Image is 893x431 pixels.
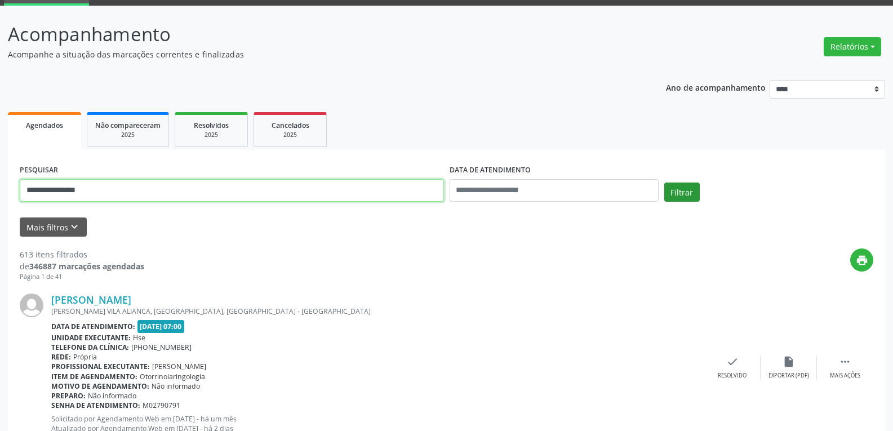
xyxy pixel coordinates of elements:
[95,131,161,139] div: 2025
[51,391,86,401] b: Preparo:
[51,362,150,371] b: Profissional executante:
[88,391,136,401] span: Não informado
[26,121,63,130] span: Agendados
[450,162,531,179] label: DATA DE ATENDIMENTO
[20,162,58,179] label: PESQUISAR
[51,322,135,331] b: Data de atendimento:
[140,372,205,381] span: Otorrinolaringologia
[839,356,851,368] i: 
[51,352,71,362] b: Rede:
[51,372,137,381] b: Item de agendamento:
[152,381,200,391] span: Não informado
[183,131,239,139] div: 2025
[194,121,229,130] span: Resolvidos
[768,372,809,380] div: Exportar (PDF)
[137,320,185,333] span: [DATE] 07:00
[850,248,873,272] button: print
[8,20,622,48] p: Acompanhamento
[856,254,868,266] i: print
[824,37,881,56] button: Relatórios
[143,401,180,410] span: M02790791
[133,333,145,343] span: Hse
[51,401,140,410] b: Senha de atendimento:
[666,80,766,94] p: Ano de acompanhamento
[51,306,704,316] div: [PERSON_NAME] VILA ALIANCA, [GEOGRAPHIC_DATA], [GEOGRAPHIC_DATA] - [GEOGRAPHIC_DATA]
[51,294,131,306] a: [PERSON_NAME]
[20,272,144,282] div: Página 1 de 41
[51,381,149,391] b: Motivo de agendamento:
[68,221,81,233] i: keyboard_arrow_down
[152,362,206,371] span: [PERSON_NAME]
[830,372,860,380] div: Mais ações
[73,352,97,362] span: Própria
[272,121,309,130] span: Cancelados
[20,294,43,317] img: img
[664,183,700,202] button: Filtrar
[20,260,144,272] div: de
[718,372,747,380] div: Resolvido
[726,356,739,368] i: check
[20,217,87,237] button: Mais filtroskeyboard_arrow_down
[20,248,144,260] div: 613 itens filtrados
[8,48,622,60] p: Acompanhe a situação das marcações correntes e finalizadas
[131,343,192,352] span: [PHONE_NUMBER]
[51,343,129,352] b: Telefone da clínica:
[29,261,144,272] strong: 346887 marcações agendadas
[262,131,318,139] div: 2025
[95,121,161,130] span: Não compareceram
[51,333,131,343] b: Unidade executante:
[783,356,795,368] i: insert_drive_file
